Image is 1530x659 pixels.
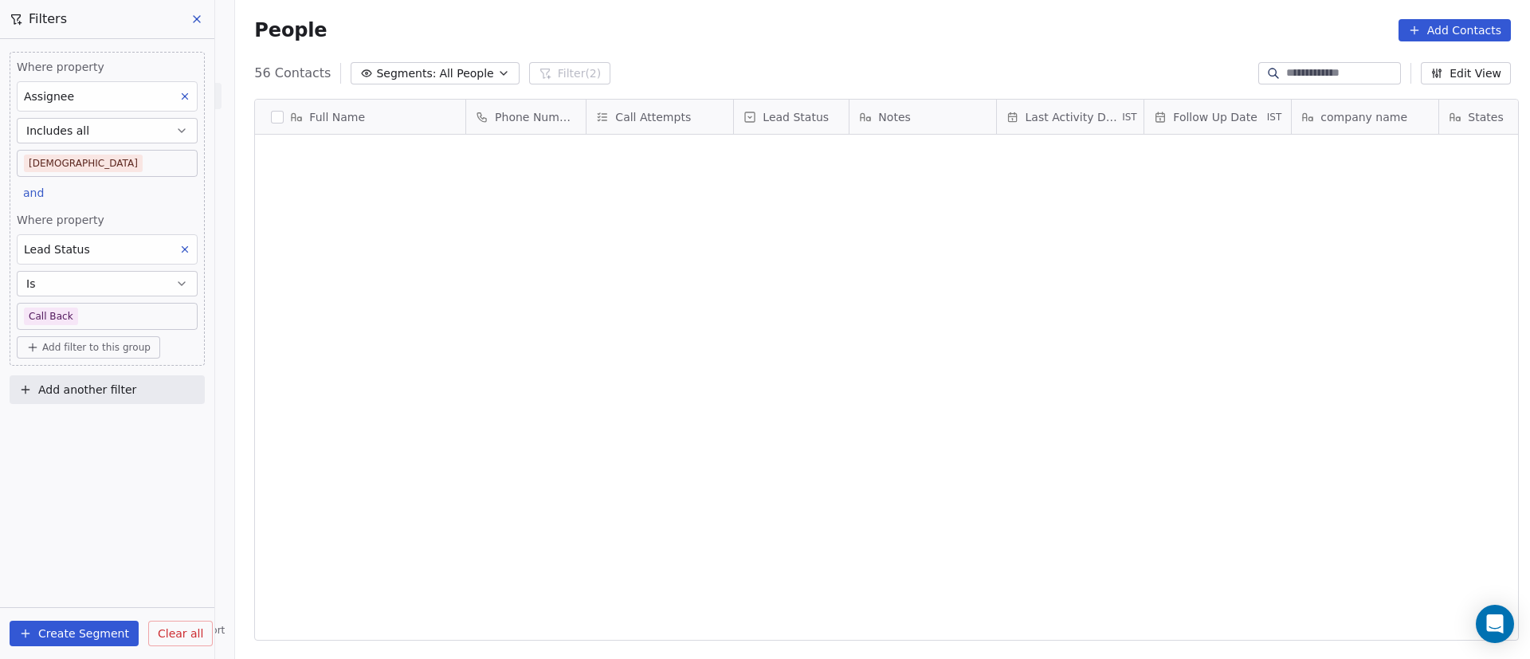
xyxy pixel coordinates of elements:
span: IST [1122,111,1137,124]
span: Lead Status [763,109,829,125]
span: Notes [878,109,910,125]
span: IST [1267,111,1282,124]
button: Add Contacts [1399,19,1511,41]
div: Notes [849,100,996,134]
div: Phone Number [466,100,586,134]
button: Edit View [1421,62,1511,84]
div: Last Activity DateIST [997,100,1144,134]
div: company name [1292,100,1438,134]
span: Full Name [309,109,365,125]
span: 56 Contacts [254,64,331,83]
div: Follow Up DateIST [1144,100,1291,134]
span: Segments: [376,65,436,82]
span: Follow Up Date [1173,109,1257,125]
span: Phone Number [495,109,576,125]
span: Call Attempts [615,109,691,125]
span: People [254,18,327,42]
div: grid [255,135,466,641]
span: States [1468,109,1503,125]
div: Full Name [255,100,465,134]
span: Last Activity Date [1026,109,1120,125]
div: Call Attempts [586,100,733,134]
span: All People [439,65,493,82]
div: Open Intercom Messenger [1476,605,1514,643]
span: company name [1320,109,1407,125]
div: Lead Status [734,100,849,134]
button: Filter(2) [529,62,611,84]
